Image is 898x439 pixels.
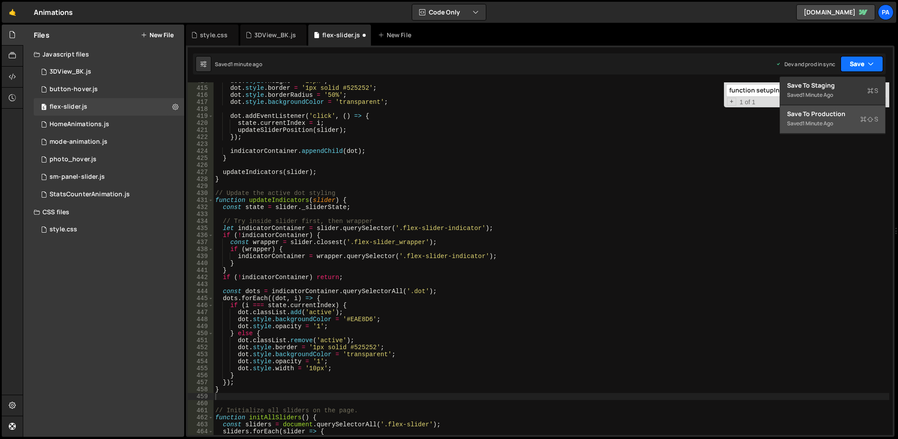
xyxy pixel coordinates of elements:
[188,421,214,428] div: 463
[802,91,833,99] div: 1 minute ago
[50,138,107,146] div: mode-animation.js
[188,99,214,106] div: 417
[50,173,105,181] div: sm-panel-slider.js
[780,105,885,134] button: Save to ProductionS Saved1 minute ago
[231,60,262,68] div: 1 minute ago
[34,133,184,151] div: 12786/35029.js
[188,239,214,246] div: 437
[787,110,878,118] div: Save to Production
[188,162,214,169] div: 426
[860,115,878,124] span: S
[188,204,214,211] div: 432
[188,288,214,295] div: 444
[23,203,184,221] div: CSS files
[188,316,214,323] div: 448
[188,274,214,281] div: 442
[188,169,214,176] div: 427
[188,393,214,400] div: 459
[188,155,214,162] div: 425
[188,211,214,218] div: 433
[188,106,214,113] div: 418
[188,372,214,379] div: 456
[34,168,184,186] div: 12786/31432.js
[50,120,109,128] div: HomeAnimations.js
[188,253,214,260] div: 439
[188,190,214,197] div: 430
[34,63,184,81] div: 12786/31304.js
[188,414,214,421] div: 462
[188,260,214,267] div: 440
[841,56,883,72] button: Save
[188,218,214,225] div: 434
[188,176,214,183] div: 428
[188,309,214,316] div: 447
[50,191,130,198] div: StatsCounterAnimation.js
[50,85,98,93] div: button-hover.js
[736,99,759,106] span: 1 of 1
[50,226,77,234] div: style.css
[726,84,836,97] input: Search for
[188,246,214,253] div: 438
[215,60,262,68] div: Saved
[141,32,174,39] button: New File
[878,4,894,20] a: Pa
[188,85,214,92] div: 415
[802,120,833,127] div: 1 minute ago
[188,407,214,414] div: 461
[322,31,360,39] div: flex-slider.js
[2,2,23,23] a: 🤙
[188,295,214,302] div: 445
[776,60,835,68] div: Dev and prod in sync
[34,151,184,168] div: 12786/32371.js
[188,302,214,309] div: 446
[188,92,214,99] div: 416
[188,120,214,127] div: 420
[188,183,214,190] div: 429
[188,267,214,274] div: 441
[412,4,486,20] button: Code Only
[188,141,214,148] div: 423
[188,365,214,372] div: 455
[727,98,736,106] span: Toggle Replace mode
[34,30,50,40] h2: Files
[188,197,214,204] div: 431
[188,148,214,155] div: 424
[34,98,184,116] div: 12786/33199.js
[200,31,228,39] div: style.css
[188,113,214,120] div: 419
[50,156,96,163] div: photo_hover.js
[50,103,87,111] div: flex-slider.js
[188,351,214,358] div: 453
[188,232,214,239] div: 436
[34,221,184,238] div: 12786/35030.css
[188,281,214,288] div: 443
[188,344,214,351] div: 452
[254,31,296,39] div: 3DView_BK.js
[34,7,73,18] div: Animations
[787,81,878,90] div: Save to Staging
[787,90,878,100] div: Saved
[34,81,184,98] div: 12786/34469.js
[188,330,214,337] div: 450
[188,337,214,344] div: 451
[867,86,878,95] span: S
[34,116,184,133] div: 12786/31289.js
[188,386,214,393] div: 458
[188,379,214,386] div: 457
[188,358,214,365] div: 454
[50,68,91,76] div: 3DView_BK.js
[188,428,214,435] div: 464
[796,4,875,20] a: [DOMAIN_NAME]
[188,323,214,330] div: 449
[378,31,415,39] div: New File
[34,186,184,203] div: 12786/34430.js
[41,104,46,111] span: 5
[23,46,184,63] div: Javascript files
[780,77,885,105] button: Save to StagingS Saved1 minute ago
[188,134,214,141] div: 422
[787,118,878,129] div: Saved
[188,127,214,134] div: 421
[188,225,214,232] div: 435
[188,400,214,407] div: 460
